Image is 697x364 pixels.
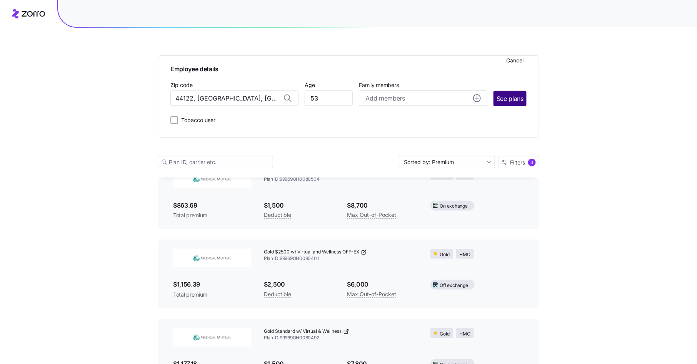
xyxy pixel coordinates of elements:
span: Family members [359,81,487,89]
span: HMO [460,330,470,338]
span: Gold [440,330,450,338]
span: HMO [460,251,470,258]
img: Medical Mutual [173,249,252,267]
img: Medical Mutual [173,170,252,188]
span: Add members [365,94,405,103]
label: Zip code [170,81,193,89]
span: Gold $2500 w/ Virtual and Wellness OFF-EX [264,249,359,255]
div: 3 [528,159,536,166]
img: Medical Mutual [173,328,252,347]
svg: add icon [473,94,481,102]
button: Add membersadd icon [359,91,487,106]
button: Filters3 [498,156,539,168]
label: Age [305,81,315,89]
label: Tobacco user [178,116,215,125]
span: Employee details [170,62,527,74]
span: Total premium [173,211,252,219]
span: On exchange [440,203,468,210]
span: Gold [440,251,450,258]
input: Zip code [170,91,298,106]
input: Age [305,91,353,106]
input: Sort by [399,156,495,168]
span: Max Out-of-Pocket [347,290,396,299]
span: Plan ID: 99969OH0080492 [264,335,418,341]
span: $863.69 [173,201,252,210]
span: $1,500 [264,201,335,210]
span: Plan ID: 99969OH0090401 [264,255,418,262]
button: Cancel [503,54,527,67]
span: Plan ID: 99969OH0080504 [264,176,418,183]
span: $1,156.39 [173,280,252,289]
span: Total premium [173,291,252,299]
span: See plans [497,94,524,104]
span: Off exchange [440,282,468,289]
span: Cancel [506,57,524,64]
span: $2,500 [264,280,335,289]
span: Deductible [264,210,291,220]
span: $8,700 [347,201,418,210]
span: $6,000 [347,280,418,289]
span: Max Out-of-Pocket [347,210,396,220]
span: Filters [510,160,525,165]
button: See plans [494,91,527,106]
input: Plan ID, carrier etc. [158,156,273,168]
span: Gold Standard w/ Virtual & Wellness [264,328,342,335]
span: Deductible [264,290,291,299]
